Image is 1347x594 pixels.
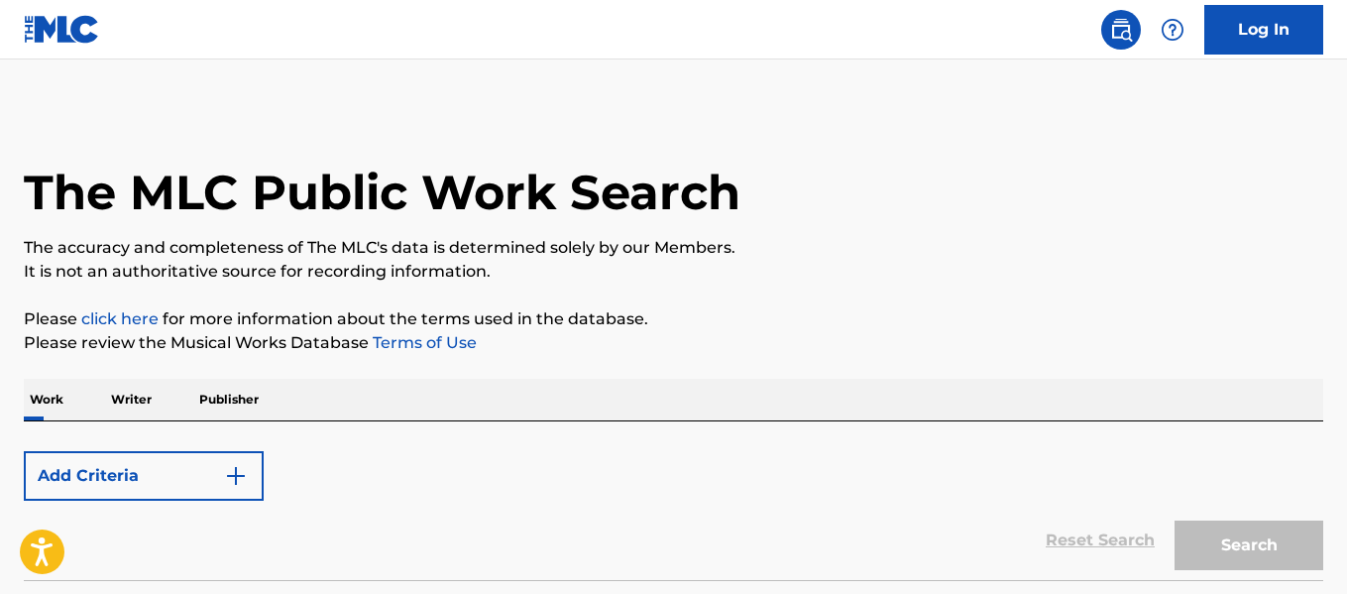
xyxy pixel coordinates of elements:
p: Work [24,379,69,420]
p: It is not an authoritative source for recording information. [24,260,1323,284]
img: help [1161,18,1184,42]
button: Add Criteria [24,451,264,501]
p: Please review the Musical Works Database [24,331,1323,355]
img: 9d2ae6d4665cec9f34b9.svg [224,464,248,488]
a: Log In [1204,5,1323,55]
p: Publisher [193,379,265,420]
a: Public Search [1101,10,1141,50]
img: search [1109,18,1133,42]
h1: The MLC Public Work Search [24,163,740,222]
p: Please for more information about the terms used in the database. [24,307,1323,331]
img: MLC Logo [24,15,100,44]
a: Terms of Use [369,333,477,352]
div: Help [1153,10,1192,50]
p: Writer [105,379,158,420]
a: click here [81,309,159,328]
p: The accuracy and completeness of The MLC's data is determined solely by our Members. [24,236,1323,260]
form: Search Form [24,441,1323,580]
